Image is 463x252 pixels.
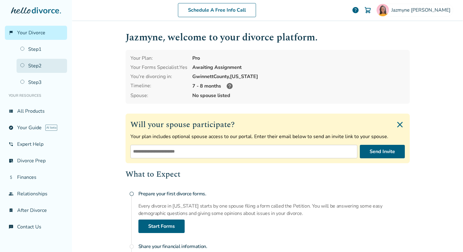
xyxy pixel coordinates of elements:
img: Cart [364,6,371,14]
p: Your plan includes optional spouse access to our portal. Enter their email below to send an invit... [130,133,405,140]
div: Gwinnett County, [US_STATE] [192,73,405,80]
span: radio_button_unchecked [129,191,134,196]
h2: Will your spouse participate? [130,118,405,131]
div: 7 - 8 months [192,82,405,90]
img: Close invite form [395,120,405,130]
div: Timeline: [130,82,187,90]
a: bookmark_checkAfter Divorce [5,203,67,217]
li: Your Resources [5,89,67,102]
span: Spouse: [130,92,187,99]
a: flag_2Your Divorce [5,26,67,40]
a: attach_moneyFinances [5,170,67,184]
span: bookmark_check [9,208,13,213]
div: You're divorcing in: [130,73,187,80]
span: AI beta [45,125,57,131]
h4: Prepare your first divorce forms. [138,188,410,200]
span: Jazmyne [PERSON_NAME] [391,7,453,13]
p: Every divorce in [US_STATE] starts by one spouse filing a form called the Petition. You will be a... [138,202,410,217]
a: Step3 [17,75,67,89]
span: phone_in_talk [9,142,13,147]
span: radio_button_unchecked [129,244,134,249]
span: chat_info [9,224,13,229]
span: attach_money [9,175,13,180]
div: Pro [192,55,405,62]
div: Your Forms Specialist: Yes [130,64,187,71]
a: phone_in_talkExpert Help [5,137,67,151]
a: Schedule A Free Info Call [178,3,256,17]
a: Step2 [17,59,67,73]
span: group [9,191,13,196]
h2: What to Expect [126,168,410,180]
a: chat_infoContact Us [5,220,67,234]
a: view_listAll Products [5,104,67,118]
div: Your Plan: [130,55,187,62]
img: Jazmyne Williams [377,4,389,16]
a: list_alt_checkDivorce Prep [5,154,67,168]
span: explore [9,125,13,130]
span: No spouse listed [192,92,405,99]
span: view_list [9,109,13,114]
button: Send Invite [360,145,405,158]
a: Step1 [17,42,67,56]
div: Awaiting Assignment [192,64,405,71]
h1: Jazmyne , welcome to your divorce platform. [126,30,410,45]
span: list_alt_check [9,158,13,163]
a: groupRelationships [5,187,67,201]
a: exploreYour GuideAI beta [5,121,67,135]
span: Your Divorce [17,29,45,36]
span: flag_2 [9,30,13,35]
a: help [352,6,359,14]
a: Start Forms [138,220,185,233]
